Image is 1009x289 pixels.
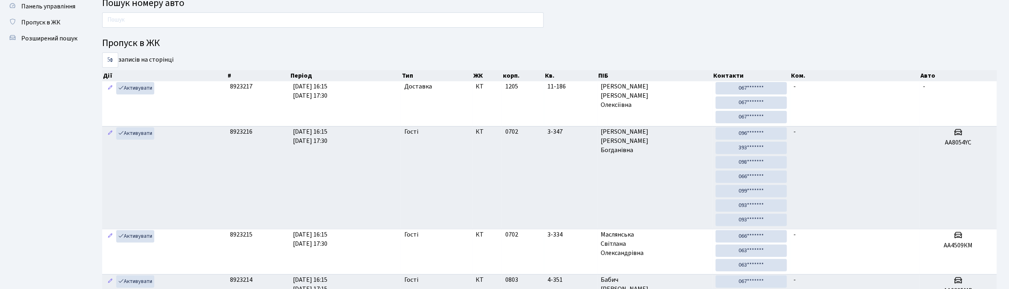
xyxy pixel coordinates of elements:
a: Розширений пошук [4,30,84,46]
span: Гості [404,127,418,136]
span: 0803 [505,275,518,284]
span: 1205 [505,82,518,91]
span: 11-186 [547,82,594,91]
span: 8923214 [230,275,252,284]
select: записів на сторінці [102,52,118,68]
span: - [793,127,796,136]
span: КТ [476,82,499,91]
a: Активувати [116,275,154,288]
span: КТ [476,275,499,285]
h5: AA8054YC [923,139,994,147]
a: Редагувати [105,275,115,288]
span: [DATE] 16:15 [DATE] 17:30 [293,82,327,100]
th: Тип [401,70,472,81]
span: Гості [404,230,418,239]
span: [DATE] 16:15 [DATE] 17:30 [293,230,327,248]
span: 8923215 [230,230,252,239]
a: Активувати [116,82,154,94]
span: [DATE] 16:15 [DATE] 17:30 [293,127,327,145]
th: Авто [920,70,997,81]
span: [PERSON_NAME] [PERSON_NAME] Богданівна [601,127,709,155]
span: - [793,230,796,239]
th: корп. [502,70,545,81]
th: ПІБ [598,70,713,81]
span: 3-334 [547,230,594,239]
a: Редагувати [105,82,115,94]
a: Пропуск в ЖК [4,14,84,30]
span: 8923217 [230,82,252,91]
th: Контакти [713,70,791,81]
span: 0702 [505,127,518,136]
a: Активувати [116,230,154,243]
span: 8923216 [230,127,252,136]
h4: Пропуск в ЖК [102,38,997,49]
span: Доставка [404,82,432,91]
span: [PERSON_NAME] [PERSON_NAME] Олексіївна [601,82,709,110]
label: записів на сторінці [102,52,174,68]
span: - [793,82,796,91]
span: - [793,275,796,284]
a: Редагувати [105,127,115,140]
a: Редагувати [105,230,115,243]
span: Гості [404,275,418,285]
span: 3-347 [547,127,594,136]
th: Дії [102,70,227,81]
span: Маслянська Світлана Олександрівна [601,230,709,258]
span: 0702 [505,230,518,239]
input: Пошук [102,12,544,28]
h5: АА4509КМ [923,242,994,249]
th: # [227,70,290,81]
span: КТ [476,230,499,239]
span: Розширений пошук [21,34,77,43]
span: 4-351 [547,275,594,285]
span: КТ [476,127,499,136]
a: Активувати [116,127,154,140]
span: Панель управління [21,2,75,11]
th: Кв. [544,70,597,81]
th: Ком. [791,70,920,81]
th: ЖК [472,70,502,81]
th: Період [290,70,401,81]
span: Пропуск в ЖК [21,18,61,27]
span: - [923,82,925,91]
